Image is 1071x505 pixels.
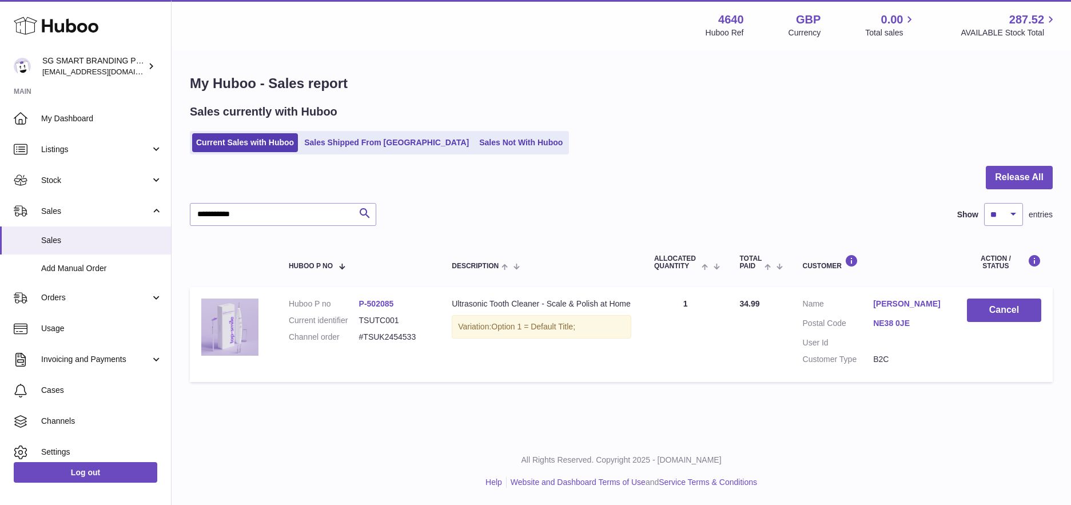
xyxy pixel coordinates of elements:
[359,332,429,343] dd: #TSUK2454533
[1009,12,1044,27] span: 287.52
[452,263,499,270] span: Description
[181,455,1062,466] p: All Rights Reserved. Copyright 2025 - [DOMAIN_NAME]
[803,299,874,312] dt: Name
[740,255,762,270] span: Total paid
[706,27,744,38] div: Huboo Ref
[654,255,699,270] span: ALLOCATED Quantity
[873,299,944,309] a: [PERSON_NAME]
[201,299,258,356] img: plaqueremoverforteethbestselleruk5.png
[14,58,31,75] img: uktopsmileshipping@gmail.com
[718,12,744,27] strong: 4640
[41,113,162,124] span: My Dashboard
[881,12,903,27] span: 0.00
[452,299,631,309] div: Ultrasonic Tooth Cleaner - Scale & Polish at Home
[865,12,916,38] a: 0.00 Total sales
[803,337,874,348] dt: User Id
[289,263,333,270] span: Huboo P no
[42,55,145,77] div: SG SMART BRANDING PTE. LTD.
[511,478,646,487] a: Website and Dashboard Terms of Use
[865,27,916,38] span: Total sales
[41,263,162,274] span: Add Manual Order
[300,133,473,152] a: Sales Shipped From [GEOGRAPHIC_DATA]
[485,478,502,487] a: Help
[789,27,821,38] div: Currency
[452,315,631,339] div: Variation:
[873,354,944,365] dd: B2C
[796,12,821,27] strong: GBP
[41,323,162,334] span: Usage
[507,477,757,488] li: and
[41,292,150,303] span: Orders
[192,133,298,152] a: Current Sales with Huboo
[803,318,874,332] dt: Postal Code
[41,416,162,427] span: Channels
[289,299,359,309] dt: Huboo P no
[803,354,874,365] dt: Customer Type
[475,133,567,152] a: Sales Not With Huboo
[190,104,337,120] h2: Sales currently with Huboo
[491,322,575,331] span: Option 1 = Default Title;
[359,299,394,308] a: P-502085
[41,354,150,365] span: Invoicing and Payments
[957,209,978,220] label: Show
[967,299,1041,322] button: Cancel
[740,299,760,308] span: 34.99
[359,315,429,326] dd: TSUTC001
[659,478,757,487] a: Service Terms & Conditions
[961,27,1057,38] span: AVAILABLE Stock Total
[190,74,1053,93] h1: My Huboo - Sales report
[41,175,150,186] span: Stock
[967,255,1041,270] div: Action / Status
[803,255,944,270] div: Customer
[961,12,1057,38] a: 287.52 AVAILABLE Stock Total
[873,318,944,329] a: NE38 0JE
[41,206,150,217] span: Sales
[42,67,168,76] span: [EMAIL_ADDRESS][DOMAIN_NAME]
[1029,209,1053,220] span: entries
[14,462,157,483] a: Log out
[41,385,162,396] span: Cases
[643,287,728,382] td: 1
[41,447,162,458] span: Settings
[41,235,162,246] span: Sales
[289,332,359,343] dt: Channel order
[41,144,150,155] span: Listings
[289,315,359,326] dt: Current identifier
[986,166,1053,189] button: Release All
